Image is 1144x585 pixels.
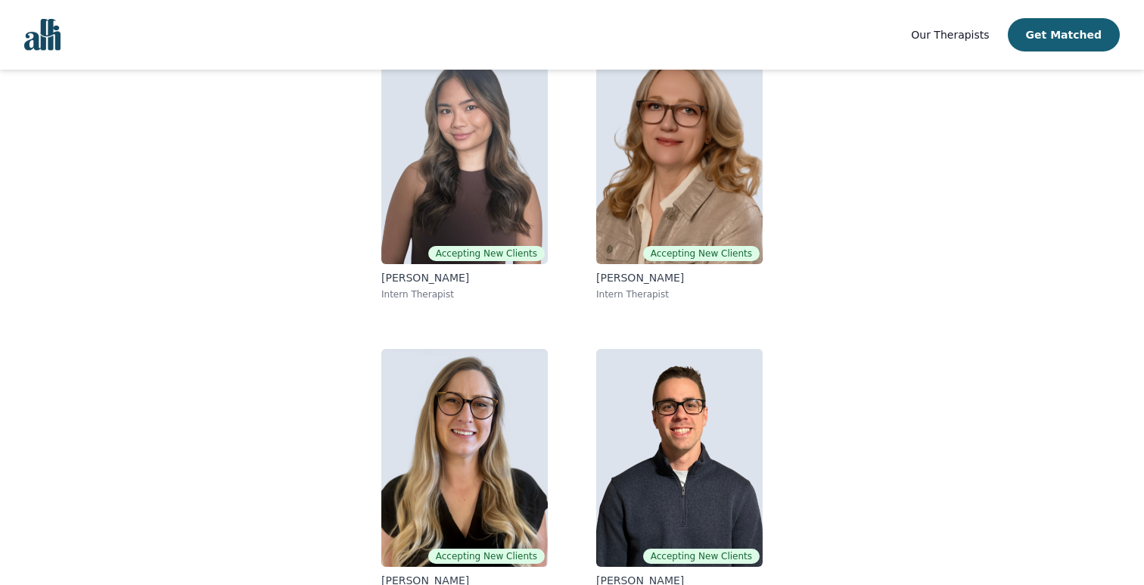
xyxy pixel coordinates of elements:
[381,288,548,300] p: Intern Therapist
[428,549,545,564] span: Accepting New Clients
[911,29,989,41] span: Our Therapists
[911,26,989,44] a: Our Therapists
[381,46,548,264] img: Noreen Clare Tibudan
[1008,18,1120,51] button: Get Matched
[643,549,760,564] span: Accepting New Clients
[24,19,61,51] img: alli logo
[428,246,545,261] span: Accepting New Clients
[596,288,763,300] p: Intern Therapist
[381,270,548,285] p: [PERSON_NAME]
[596,270,763,285] p: [PERSON_NAME]
[596,349,763,567] img: Ethan Braun
[381,349,548,567] img: Amina Purac
[584,34,775,313] a: Siobhan ChandlerAccepting New Clients[PERSON_NAME]Intern Therapist
[643,246,760,261] span: Accepting New Clients
[596,46,763,264] img: Siobhan Chandler
[369,34,560,313] a: Noreen Clare TibudanAccepting New Clients[PERSON_NAME]Intern Therapist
